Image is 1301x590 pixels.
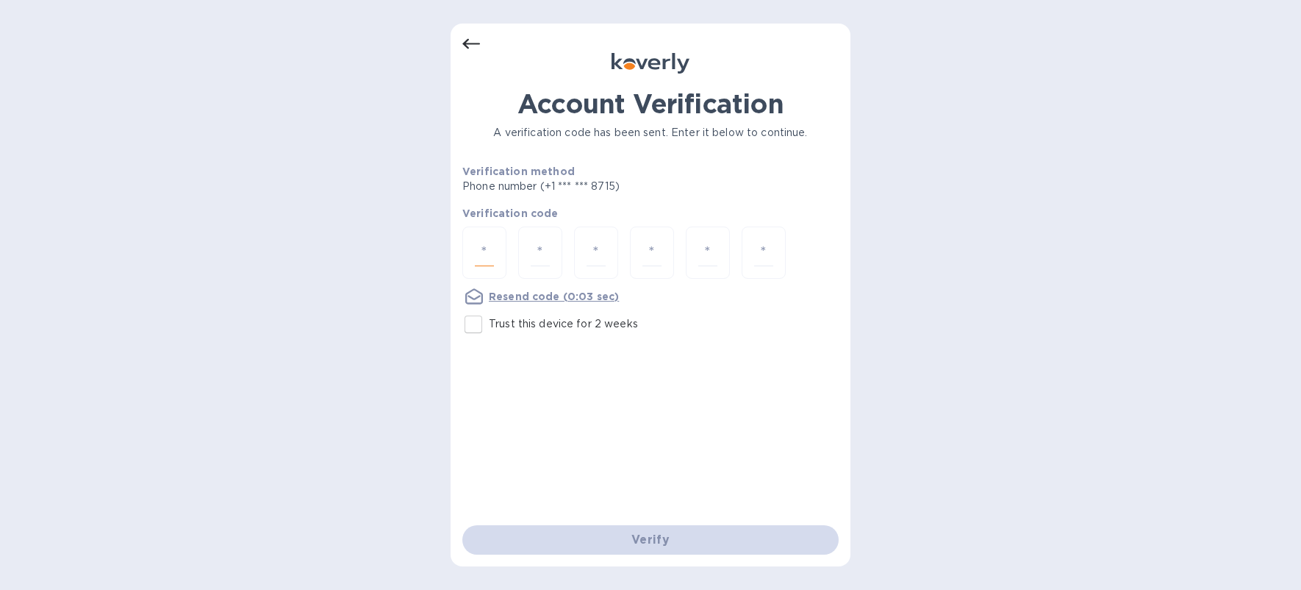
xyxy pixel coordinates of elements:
h1: Account Verification [462,88,839,119]
p: A verification code has been sent. Enter it below to continue. [462,125,839,141]
p: Trust this device for 2 weeks [489,316,638,332]
u: Resend code (0:03 sec) [489,291,619,302]
p: Verification code [462,206,839,221]
p: Phone number (+1 *** *** 8715) [462,179,732,194]
b: Verification method [462,166,575,177]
